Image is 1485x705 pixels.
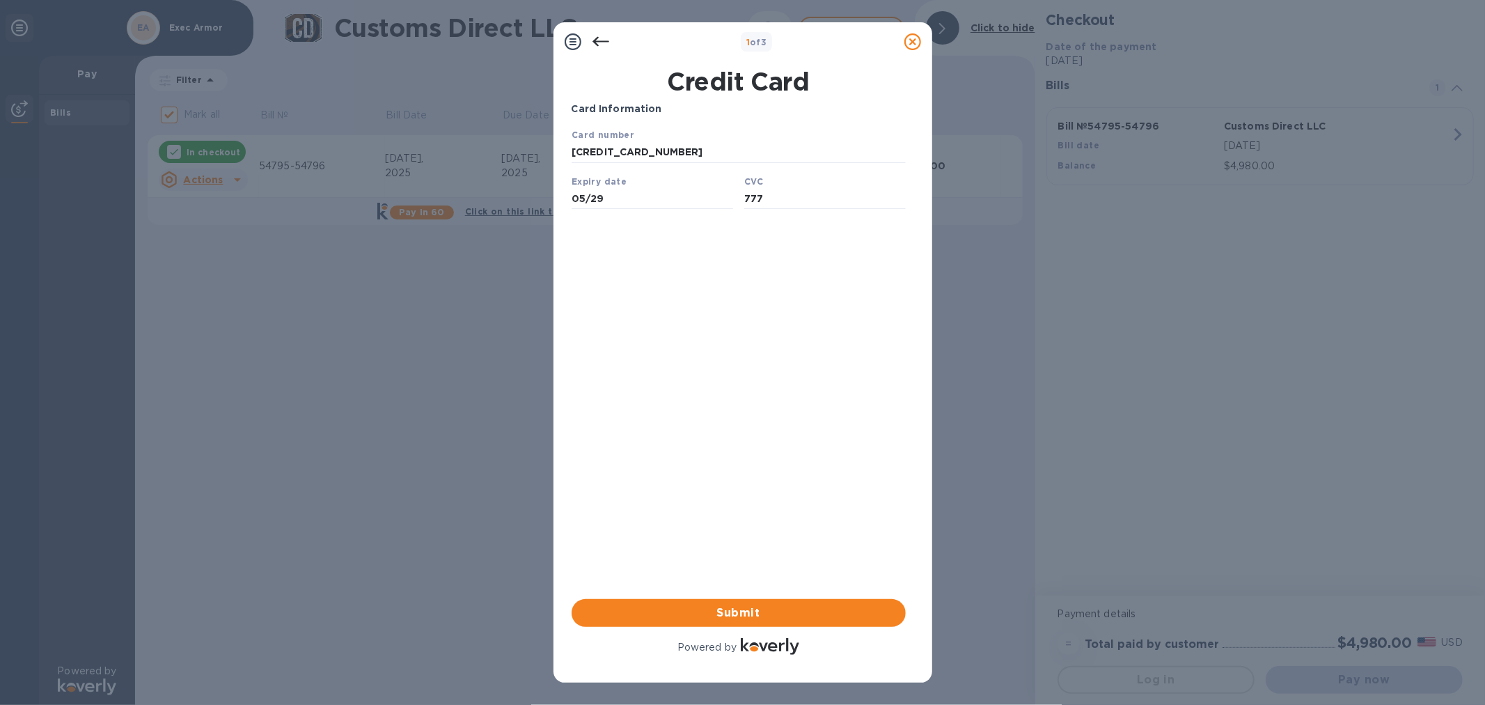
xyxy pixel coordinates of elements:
[746,37,767,47] b: of 3
[572,103,662,114] b: Card Information
[677,640,737,655] p: Powered by
[572,599,906,627] button: Submit
[572,127,906,214] iframe: Your browser does not support iframes
[583,605,895,621] span: Submit
[741,638,799,655] img: Logo
[566,67,911,96] h1: Credit Card
[746,37,750,47] span: 1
